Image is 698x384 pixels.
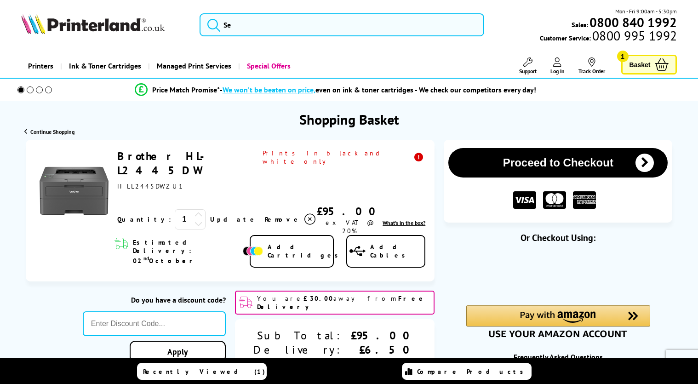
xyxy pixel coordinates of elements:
[253,357,343,371] div: VAT:
[317,204,382,218] div: £95.00
[617,51,629,62] span: 1
[257,294,431,311] span: You are away from
[466,305,650,338] div: Amazon Pay - Use your Amazon account
[223,85,315,94] span: We won’t be beaten on price,
[550,68,565,75] span: Log In
[40,156,109,225] img: Brother HL-L2445DW
[299,110,399,128] h1: Shopping Basket
[220,85,536,94] div: - even on ink & toner cartridges - We check our competitors every day!
[253,328,343,343] div: Sub Total:
[444,352,672,361] div: Frequently Asked Questions
[30,128,74,135] span: Continue Shopping
[200,13,484,36] input: Se
[572,20,588,29] span: Sales:
[117,182,183,190] span: HLL2445DWZU1
[519,68,537,75] span: Support
[573,191,596,209] img: American Express
[60,54,148,78] a: Ink & Toner Cartridges
[591,31,677,40] span: 0800 995 1992
[417,367,528,376] span: Compare Products
[83,295,226,304] div: Do you have a discount code?
[152,85,220,94] span: Price Match Promise*
[21,14,165,34] img: Printerland Logo
[370,243,424,259] span: Add Cables
[24,128,74,135] a: Continue Shopping
[343,357,416,371] div: £20.30
[253,343,343,357] div: Delivery:
[513,191,536,209] img: VISA
[550,57,565,75] a: Log In
[69,54,141,78] span: Ink & Toner Cartridges
[629,58,651,71] span: Basket
[130,341,226,362] a: Apply
[243,246,263,256] img: Add Cartridges
[543,191,566,209] img: MASTER CARD
[117,149,215,178] a: Brother HL-L2445DW
[265,212,317,226] a: Delete item from your basket
[83,311,226,336] input: Enter Discount Code...
[383,219,425,226] span: What's in the box?
[21,54,60,78] a: Printers
[540,31,677,42] span: Customer Service:
[402,363,532,380] a: Compare Products
[588,18,677,27] a: 0800 840 1992
[615,7,677,16] span: Mon - Fri 9:00am - 5:30pm
[133,238,240,265] span: Estimated Delivery: 02 October
[444,232,672,244] div: Or Checkout Using:
[210,215,257,224] a: Update
[383,219,425,226] a: lnk_inthebox
[589,14,677,31] b: 0800 840 1992
[137,363,267,380] a: Recently Viewed (1)
[257,294,426,311] b: Free Delivery
[466,258,650,290] iframe: PayPal
[578,57,605,75] a: Track Order
[621,55,677,75] a: Basket 1
[21,14,189,36] a: Printerland Logo
[238,54,298,78] a: Special Offers
[265,215,301,224] span: Remove
[519,57,537,75] a: Support
[263,149,425,166] span: Prints in black and white only
[148,54,238,78] a: Managed Print Services
[268,243,343,259] span: Add Cartridges
[326,218,374,235] span: ex VAT @ 20%
[303,294,333,303] b: £30.00
[448,148,668,178] button: Proceed to Checkout
[5,82,666,98] li: modal_Promise
[343,343,416,357] div: £6.50
[117,215,171,224] span: Quantity:
[143,367,265,376] span: Recently Viewed (1)
[143,255,149,262] sup: nd
[343,328,416,343] div: £95.00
